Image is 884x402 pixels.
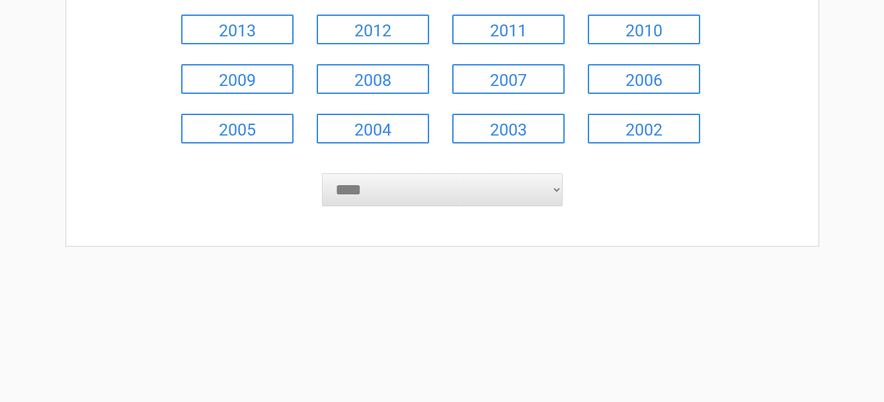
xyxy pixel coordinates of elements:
[588,15,700,44] a: 2010
[317,64,429,94] a: 2008
[181,15,294,44] a: 2013
[317,15,429,44] a: 2012
[588,114,700,143] a: 2002
[452,15,565,44] a: 2011
[181,114,294,143] a: 2005
[452,64,565,94] a: 2007
[588,64,700,94] a: 2006
[181,64,294,94] a: 2009
[317,114,429,143] a: 2004
[452,114,565,143] a: 2003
